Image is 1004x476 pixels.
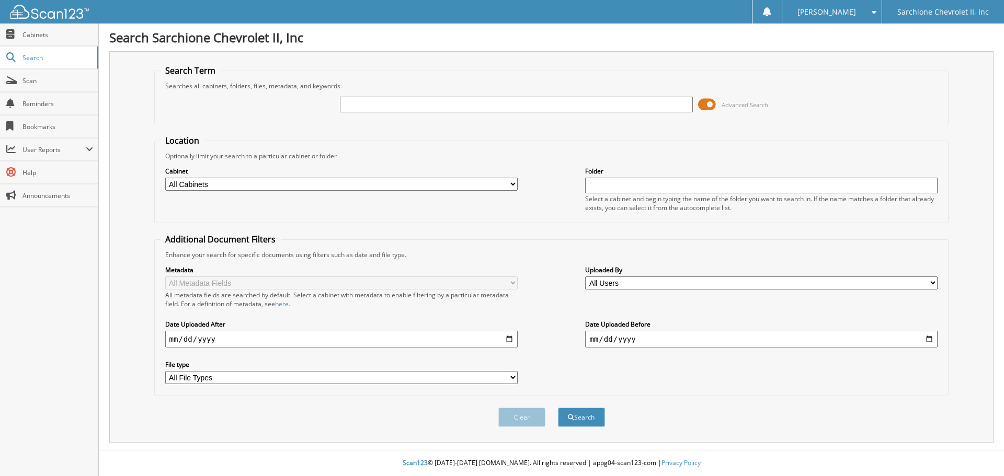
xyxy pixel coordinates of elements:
label: Date Uploaded After [165,320,518,329]
label: Uploaded By [585,265,938,274]
label: File type [165,360,518,369]
span: Cabinets [22,30,93,39]
span: Advanced Search [722,101,768,109]
div: All metadata fields are searched by default. Select a cabinet with metadata to enable filtering b... [165,291,518,308]
span: Announcements [22,191,93,200]
div: © [DATE]-[DATE] [DOMAIN_NAME]. All rights reserved | appg04-scan123-com | [99,450,1004,476]
label: Metadata [165,265,518,274]
a: Privacy Policy [661,458,701,467]
div: Select a cabinet and begin typing the name of the folder you want to search in. If the name match... [585,194,938,212]
span: Reminders [22,99,93,108]
button: Clear [498,408,545,427]
img: scan123-logo-white.svg [10,5,89,19]
a: here [275,299,289,308]
legend: Search Term [160,65,221,76]
h1: Search Sarchione Chevrolet II, Inc [109,29,994,46]
label: Cabinet [165,167,518,176]
div: Enhance your search for specific documents using filters such as date and file type. [160,250,943,259]
span: Bookmarks [22,122,93,131]
span: [PERSON_NAME] [797,9,856,15]
legend: Additional Document Filters [160,234,281,245]
div: Searches all cabinets, folders, files, metadata, and keywords [160,82,943,90]
span: Scan [22,76,93,85]
label: Folder [585,167,938,176]
label: Date Uploaded Before [585,320,938,329]
input: end [585,331,938,347]
span: Sarchione Chevrolet II, Inc [897,9,989,15]
legend: Location [160,135,204,146]
input: start [165,331,518,347]
span: Search [22,53,92,62]
span: Scan123 [403,458,428,467]
span: Help [22,168,93,177]
span: User Reports [22,145,86,154]
iframe: Chat Widget [952,426,1004,476]
button: Search [558,408,605,427]
div: Optionally limit your search to a particular cabinet or folder [160,152,943,160]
